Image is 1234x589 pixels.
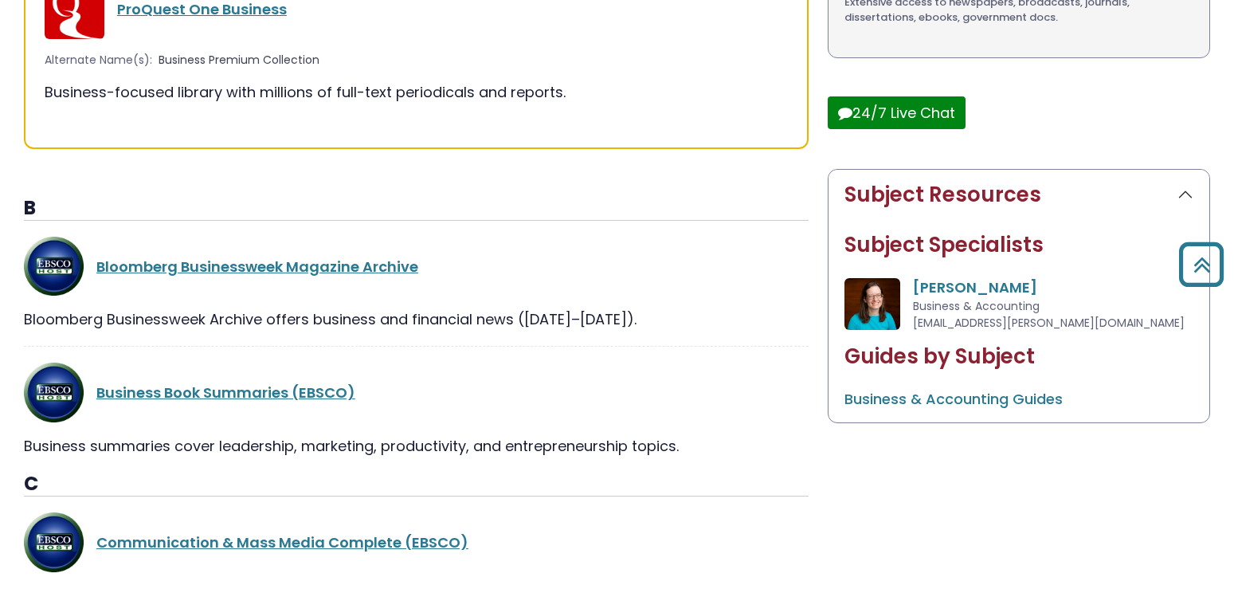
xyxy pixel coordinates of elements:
button: 24/7 Live Chat [828,96,966,129]
span: Alternate Name(s): [45,52,152,69]
a: Back to Top [1173,249,1230,279]
div: Business-focused library with millions of full-text periodicals and reports. [45,81,788,103]
img: Katherine Swart Van Hof [844,278,900,330]
div: Business summaries cover leadership, marketing, productivity, and entrepreneurship topics. [24,435,809,457]
span: Business Premium Collection [159,52,319,69]
span: [EMAIL_ADDRESS][PERSON_NAME][DOMAIN_NAME] [913,315,1185,331]
button: Subject Resources [829,170,1209,220]
h3: C [24,473,809,497]
h2: Guides by Subject [844,344,1193,369]
h2: Subject Specialists [844,233,1193,257]
a: Bloomberg Businessweek Magazine Archive [96,257,418,277]
span: Business & Accounting [913,298,1040,314]
div: Bloomberg Businessweek Archive offers business and financial news ([DATE]–[DATE]). [24,308,809,330]
a: Business Book Summaries (EBSCO) [96,383,355,402]
a: Communication & Mass Media Complete (EBSCO) [96,532,468,552]
a: Business & Accounting Guides [844,389,1063,409]
a: [PERSON_NAME] [913,277,1037,297]
h3: B [24,197,809,221]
